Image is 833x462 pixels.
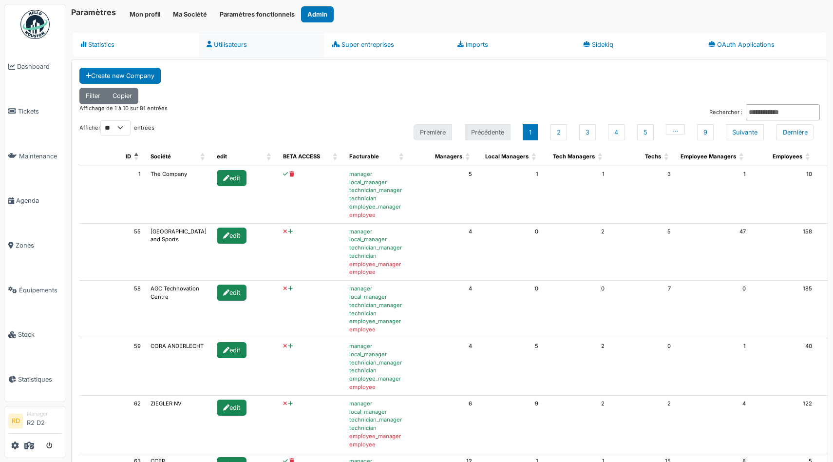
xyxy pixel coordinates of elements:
[73,32,199,58] a: Statistics
[664,148,670,166] span: Techs: Activate to sort
[18,330,62,339] span: Stock
[349,178,406,187] div: local_manager
[301,6,334,22] button: Admin
[751,224,817,281] td: 158
[349,244,406,252] div: technician_manager
[411,281,477,338] td: 4
[19,286,62,295] span: Équipements
[79,104,168,120] div: Affichage de 1 à 10 sur 81 entrées
[575,32,701,58] a: Sidekiq
[217,285,246,301] div: edit
[349,268,406,276] div: employee
[543,281,609,338] td: 0
[349,366,406,375] div: technician
[598,148,604,166] span: Tech Managers: Activate to sort
[79,68,161,84] a: Create new Company
[411,338,477,396] td: 4
[349,416,406,424] div: technician_manager
[751,396,817,453] td: 122
[79,396,146,453] td: 62
[349,432,406,441] div: employee_manager
[805,148,811,166] span: Employees: Activate to sort
[450,32,575,58] a: Imports
[79,224,146,281] td: 55
[333,148,339,166] span: BETA ACCESS: Activate to sort
[349,153,379,160] span: Facturable
[523,124,538,140] button: 1
[79,281,146,338] td: 58
[217,289,248,296] a: edit
[19,152,62,161] span: Maintenance
[349,375,406,383] div: employee_manager
[676,281,751,338] td: 0
[217,342,246,358] div: edit
[79,120,154,135] label: Afficher entrées
[349,285,406,293] div: manager
[4,268,66,312] a: Équipements
[167,6,213,22] button: Ma Société
[146,224,212,281] td: [GEOGRAPHIC_DATA] and Sports
[349,228,406,236] div: manager
[349,350,406,359] div: local_manager
[751,166,817,224] td: 10
[349,186,406,194] div: technician_manager
[751,281,817,338] td: 185
[146,166,212,224] td: The Company
[349,383,406,391] div: employee
[681,153,736,160] span: translation missing: fr.user.employee_managers
[411,166,477,224] td: 5
[349,326,406,334] div: employee
[700,32,826,58] a: OAuth Applications
[349,170,406,178] div: manager
[349,293,406,301] div: local_manager
[543,338,609,396] td: 2
[100,120,131,135] select: Afficherentrées
[16,196,62,205] span: Agenda
[349,441,406,449] div: employee
[407,121,820,144] nav: pagination
[20,10,50,39] img: Badge_color-CXgf-gQk.svg
[349,235,406,244] div: local_manager
[543,396,609,453] td: 2
[134,148,140,166] span: ID: Activate to invert sorting
[4,357,66,402] a: Statistiques
[645,153,661,160] span: translation missing: fr.user.techs
[637,124,654,140] button: 5
[676,166,751,224] td: 1
[550,124,567,140] button: 2
[697,124,714,140] button: 9
[146,281,212,338] td: AGC Technovation Centre
[266,148,272,166] span: edit: Activate to sort
[349,252,406,260] div: technician
[126,153,131,160] span: ID
[349,194,406,203] div: technician
[349,359,406,367] div: technician_manager
[86,92,100,99] span: Filter
[213,6,301,22] button: Paramètres fonctionnels
[4,312,66,357] a: Stock
[477,396,543,453] td: 9
[283,153,320,160] span: BETA ACCESS
[477,338,543,396] td: 5
[349,424,406,432] div: technician
[217,404,248,411] a: edit
[676,224,751,281] td: 47
[608,124,625,140] button: 4
[217,174,248,181] a: edit
[411,224,477,281] td: 4
[543,224,609,281] td: 2
[123,6,167,22] a: Mon profil
[217,400,246,416] div: edit
[106,88,138,104] button: Copier
[676,396,751,453] td: 4
[79,88,107,104] button: Filter
[739,148,745,166] span: Employee Managers: Activate to sort
[349,211,406,219] div: employee
[217,153,227,160] span: edit
[79,166,146,224] td: 1
[477,281,543,338] td: 0
[199,32,324,58] a: Utilisateurs
[8,410,62,434] a: RD ManagerR2 D2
